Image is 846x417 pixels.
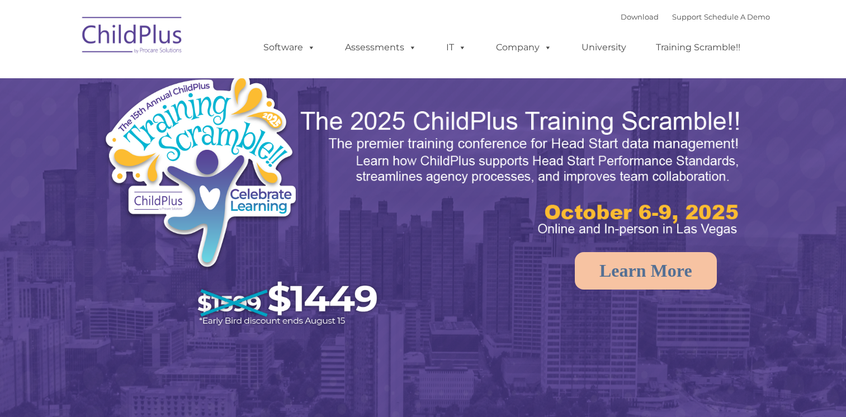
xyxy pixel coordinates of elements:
[334,36,428,59] a: Assessments
[435,36,478,59] a: IT
[570,36,637,59] a: University
[575,252,717,290] a: Learn More
[672,12,702,21] a: Support
[621,12,770,21] font: |
[485,36,563,59] a: Company
[704,12,770,21] a: Schedule A Demo
[252,36,327,59] a: Software
[645,36,752,59] a: Training Scramble!!
[77,9,188,65] img: ChildPlus by Procare Solutions
[621,12,659,21] a: Download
